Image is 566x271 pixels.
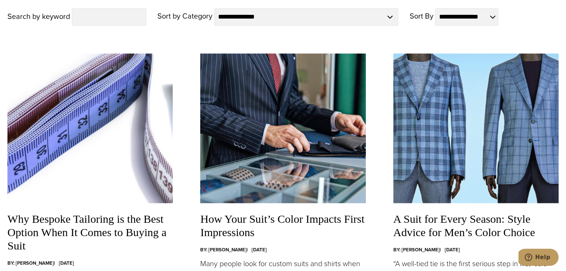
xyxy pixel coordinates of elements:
h3: Why Bespoke Tailoring is the Best Option When It Comes to Buying a Suit [7,212,173,252]
p: By: [PERSON_NAME] [393,246,441,254]
h4: Search by keyword [7,9,70,26]
h4: Sort By [409,9,433,25]
p: [DATE] [252,246,267,254]
p: [DATE] [445,246,460,254]
h3: A Suit for Every Season: Style Advice for Men’s Color Choice [393,212,559,239]
img: Why Bespoke Tailoring is the Best Option [7,53,173,203]
p: By: [PERSON_NAME] [7,259,55,267]
h3: How Your Suit’s Color Impacts First Impressions [200,212,365,239]
img: 2 mannequins each with a Scabal sportcoat. Left medium blue with navy large plaid, right blue wit... [393,53,559,203]
iframe: Opens a widget where you can chat to one of our agents [518,249,559,267]
img: How Your Suit's Color Impacts First Impressions [200,53,365,203]
p: By: [PERSON_NAME] [200,246,248,254]
p: [DATE] [59,259,74,267]
h4: Sort by Category [157,9,212,25]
